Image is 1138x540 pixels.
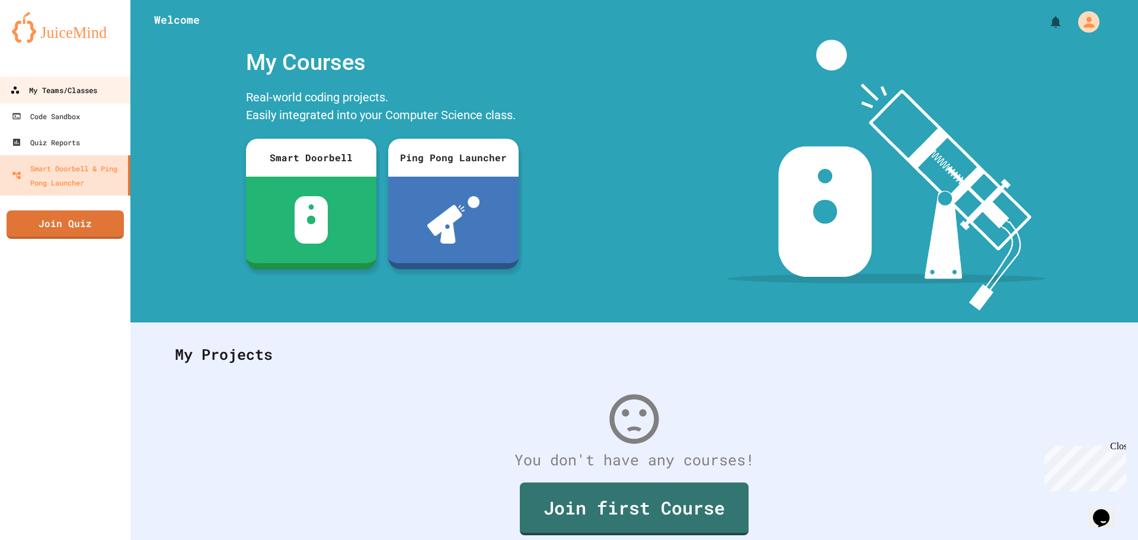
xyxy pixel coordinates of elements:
[12,161,123,190] div: Smart Doorbell & Ping Pong Launcher
[427,196,480,244] img: ppl-with-ball.png
[1040,441,1126,491] iframe: chat widget
[388,139,519,177] div: Ping Pong Launcher
[163,331,1105,378] div: My Projects
[1066,8,1102,36] div: My Account
[727,40,1045,311] img: banner-image-my-projects.png
[295,196,328,244] img: sdb-white.svg
[240,85,525,130] div: Real-world coding projects. Easily integrated into your Computer Science class.
[240,40,525,85] div: My Courses
[7,210,124,239] a: Join Quiz
[12,12,119,43] img: logo-orange.svg
[10,83,97,98] div: My Teams/Classes
[520,483,749,535] a: Join first Course
[1027,12,1066,32] div: My Notifications
[12,109,80,123] div: Code Sandbox
[12,135,80,149] div: Quiz Reports
[1088,493,1126,528] iframe: chat widget
[246,139,376,177] div: Smart Doorbell
[163,449,1105,471] div: You don't have any courses!
[5,5,82,75] div: Chat with us now!Close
